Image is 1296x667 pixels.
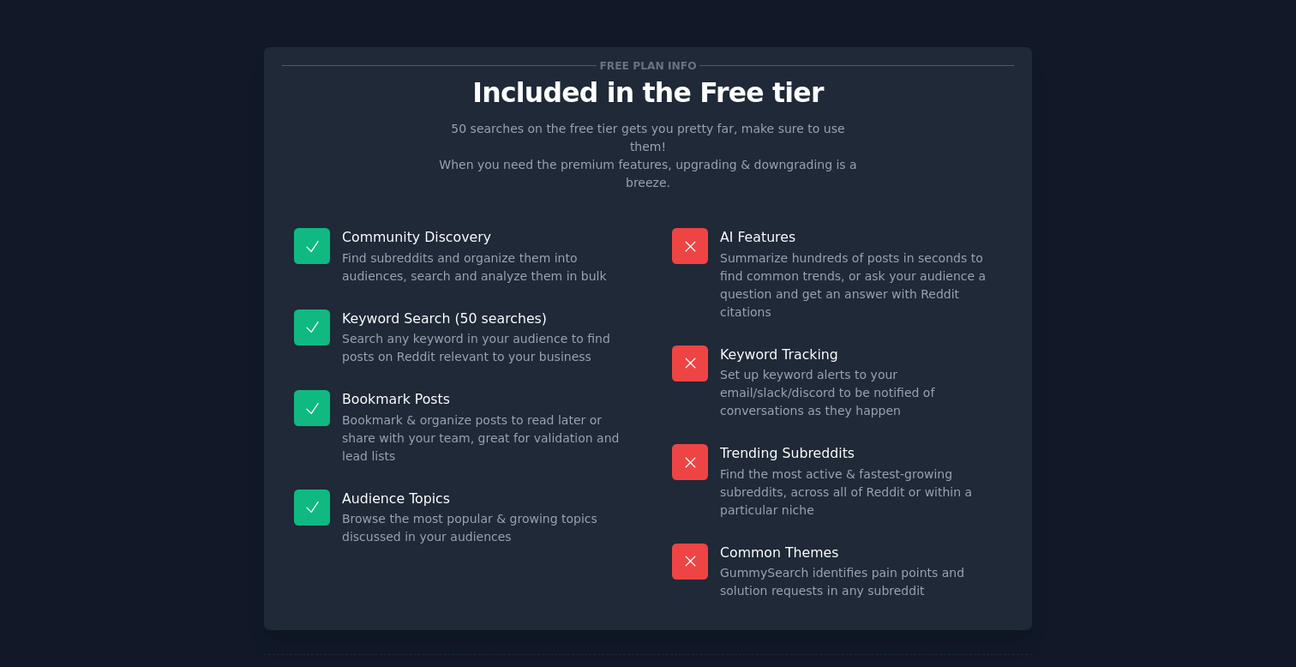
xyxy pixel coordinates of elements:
p: Included in the Free tier [282,78,1014,108]
p: 50 searches on the free tier gets you pretty far, make sure to use them! When you need the premiu... [432,120,864,192]
p: Common Themes [720,544,1002,562]
dd: Find subreddits and organize them into audiences, search and analyze them in bulk [342,249,624,285]
dd: Set up keyword alerts to your email/slack/discord to be notified of conversations as they happen [720,366,1002,420]
span: Free plan info [597,57,699,75]
p: Bookmark Posts [342,390,624,408]
dd: Summarize hundreds of posts in seconds to find common trends, or ask your audience a question and... [720,249,1002,321]
dd: Find the most active & fastest-growing subreddits, across all of Reddit or within a particular niche [720,466,1002,520]
p: Keyword Tracking [720,346,1002,364]
dd: Browse the most popular & growing topics discussed in your audiences [342,510,624,546]
dd: GummySearch identifies pain points and solution requests in any subreddit [720,564,1002,600]
dd: Bookmark & organize posts to read later or share with your team, great for validation and lead lists [342,412,624,466]
p: Audience Topics [342,490,624,508]
p: AI Features [720,228,1002,246]
p: Community Discovery [342,228,624,246]
dd: Search any keyword in your audience to find posts on Reddit relevant to your business [342,330,624,366]
p: Keyword Search (50 searches) [342,309,624,327]
p: Trending Subreddits [720,444,1002,462]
